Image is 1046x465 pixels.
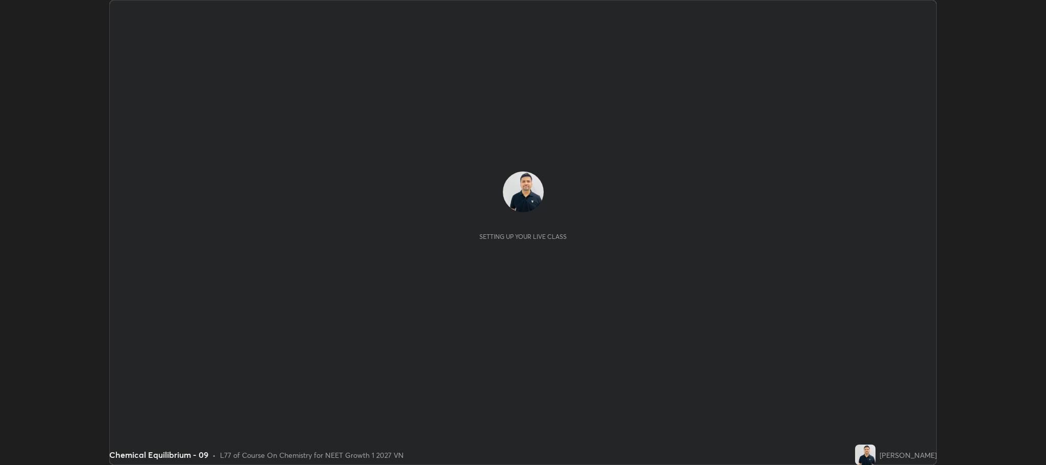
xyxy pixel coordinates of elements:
[503,172,544,212] img: e927d30ab56544b1a8df2beb4b11d745.jpg
[220,450,404,460] div: L77 of Course On Chemistry for NEET Growth 1 2027 VN
[855,445,875,465] img: e927d30ab56544b1a8df2beb4b11d745.jpg
[479,233,567,240] div: Setting up your live class
[212,450,216,460] div: •
[109,449,208,461] div: Chemical Equilibrium - 09
[880,450,937,460] div: [PERSON_NAME]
